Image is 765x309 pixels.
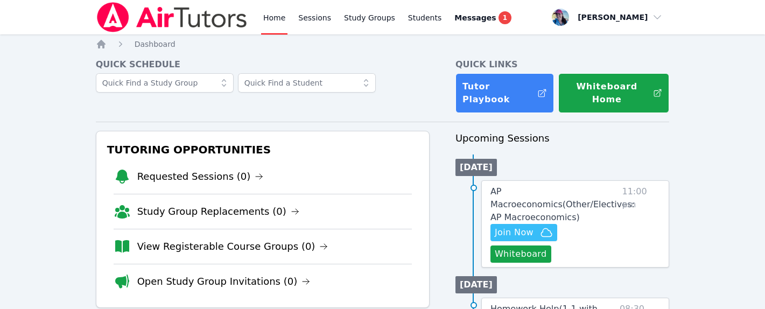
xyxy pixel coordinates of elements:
input: Quick Find a Study Group [96,73,234,93]
a: AP Macroeconomics(Other/Electives: AP Macroeconomics) [490,185,635,224]
nav: Breadcrumb [96,39,670,50]
span: Join Now [495,226,534,239]
img: Air Tutors [96,2,248,32]
a: Tutor Playbook [455,73,554,113]
li: [DATE] [455,159,497,176]
span: 1 [499,11,511,24]
h3: Tutoring Opportunities [105,140,420,159]
input: Quick Find a Student [238,73,376,93]
a: Requested Sessions (0) [137,169,264,184]
a: View Registerable Course Groups (0) [137,239,328,254]
h3: Upcoming Sessions [455,131,670,146]
span: Dashboard [135,40,176,48]
a: Dashboard [135,39,176,50]
span: 11:00 pm [622,185,661,263]
button: Whiteboard [490,245,551,263]
button: Whiteboard Home [558,73,670,113]
h4: Quick Links [455,58,670,71]
span: AP Macroeconomics ( Other/Electives: AP Macroeconomics ) [490,186,635,222]
span: Messages [454,12,496,23]
li: [DATE] [455,276,497,293]
button: Join Now [490,224,557,241]
h4: Quick Schedule [96,58,430,71]
a: Open Study Group Invitations (0) [137,274,311,289]
a: Study Group Replacements (0) [137,204,299,219]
